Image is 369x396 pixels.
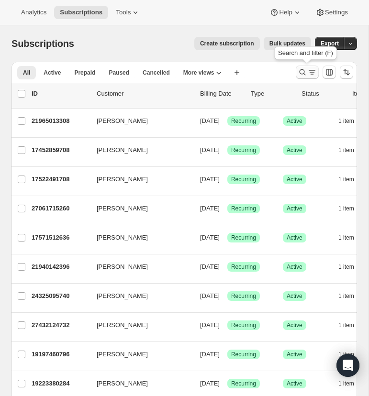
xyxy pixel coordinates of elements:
[143,69,170,77] span: Cancelled
[338,205,354,212] span: 1 item
[340,66,353,79] button: Sort the results
[200,176,220,183] span: [DATE]
[287,321,302,329] span: Active
[15,6,52,19] button: Analytics
[194,37,260,50] button: Create subscription
[338,146,354,154] span: 1 item
[74,69,95,77] span: Prepaid
[231,321,256,329] span: Recurring
[91,347,187,362] button: [PERSON_NAME]
[287,117,302,125] span: Active
[11,38,74,49] span: Subscriptions
[231,263,256,271] span: Recurring
[251,89,294,99] div: Type
[279,9,292,16] span: Help
[338,321,354,329] span: 1 item
[338,202,365,215] button: 1 item
[338,231,365,244] button: 1 item
[109,69,129,77] span: Paused
[32,262,89,272] p: 21940142396
[97,262,148,272] span: [PERSON_NAME]
[338,292,354,300] span: 1 item
[287,292,302,300] span: Active
[269,40,305,47] span: Bulk updates
[32,204,89,213] p: 27061715260
[323,66,336,79] button: Customize table column order and visibility
[32,291,89,301] p: 24325095740
[91,172,187,187] button: [PERSON_NAME]
[338,351,354,358] span: 1 item
[231,205,256,212] span: Recurring
[97,320,148,330] span: [PERSON_NAME]
[91,143,187,158] button: [PERSON_NAME]
[91,113,187,129] button: [PERSON_NAME]
[338,176,354,183] span: 1 item
[97,291,148,301] span: [PERSON_NAME]
[338,319,365,332] button: 1 item
[116,9,131,16] span: Tools
[338,263,354,271] span: 1 item
[200,380,220,387] span: [DATE]
[338,260,365,274] button: 1 item
[54,6,108,19] button: Subscriptions
[302,89,345,99] p: Status
[231,146,256,154] span: Recurring
[200,205,220,212] span: [DATE]
[287,263,302,271] span: Active
[32,89,89,99] p: ID
[338,289,365,303] button: 1 item
[229,66,245,79] button: Create new view
[97,233,148,242] span: [PERSON_NAME]
[231,380,256,387] span: Recurring
[23,69,30,77] span: All
[321,40,339,47] span: Export
[32,233,89,242] p: 17571512636
[32,116,89,126] p: 21965013308
[200,321,220,329] span: [DATE]
[338,377,365,390] button: 1 item
[200,89,243,99] p: Billing Date
[200,40,254,47] span: Create subscription
[97,204,148,213] span: [PERSON_NAME]
[91,376,187,391] button: [PERSON_NAME]
[338,143,365,157] button: 1 item
[200,146,220,154] span: [DATE]
[97,89,192,99] p: Customer
[32,379,89,388] p: 19223380284
[91,318,187,333] button: [PERSON_NAME]
[287,234,302,242] span: Active
[60,9,102,16] span: Subscriptions
[97,379,148,388] span: [PERSON_NAME]
[287,176,302,183] span: Active
[178,66,228,79] button: More views
[264,6,307,19] button: Help
[310,6,354,19] button: Settings
[200,234,220,241] span: [DATE]
[287,380,302,387] span: Active
[231,176,256,183] span: Recurring
[91,259,187,275] button: [PERSON_NAME]
[287,146,302,154] span: Active
[338,114,365,128] button: 1 item
[91,230,187,245] button: [PERSON_NAME]
[32,145,89,155] p: 17452859708
[200,117,220,124] span: [DATE]
[287,205,302,212] span: Active
[325,9,348,16] span: Settings
[264,37,311,50] button: Bulk updates
[338,234,354,242] span: 1 item
[231,351,256,358] span: Recurring
[200,292,220,299] span: [DATE]
[296,66,319,79] button: Search and filter results
[338,348,365,361] button: 1 item
[97,175,148,184] span: [PERSON_NAME]
[231,234,256,242] span: Recurring
[200,351,220,358] span: [DATE]
[183,69,214,77] span: More views
[91,201,187,216] button: [PERSON_NAME]
[338,117,354,125] span: 1 item
[110,6,146,19] button: Tools
[338,173,365,186] button: 1 item
[32,175,89,184] p: 17522491708
[97,116,148,126] span: [PERSON_NAME]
